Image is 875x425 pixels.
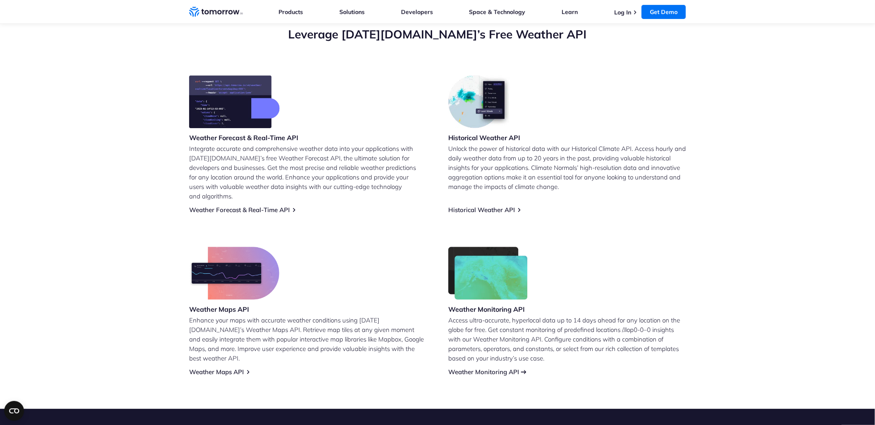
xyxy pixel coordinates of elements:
[189,315,427,363] p: Enhance your maps with accurate weather conditions using [DATE][DOMAIN_NAME]’s Weather Maps API. ...
[448,315,686,363] p: Access ultra-accurate, hyperlocal data up to 14 days ahead for any location on the globe for free...
[189,26,686,42] h2: Leverage [DATE][DOMAIN_NAME]’s Free Weather API
[448,206,515,214] a: Historical Weather API
[189,368,244,376] a: Weather Maps API
[469,8,525,16] a: Space & Technology
[448,133,520,142] h3: Historical Weather API
[189,305,279,314] h3: Weather Maps API
[4,401,24,421] button: Open CMP widget
[279,8,303,16] a: Products
[642,5,686,19] a: Get Demo
[614,9,631,16] a: Log In
[401,8,433,16] a: Developers
[189,133,298,142] h3: Weather Forecast & Real-Time API
[339,8,365,16] a: Solutions
[189,144,427,201] p: Integrate accurate and comprehensive weather data into your applications with [DATE][DOMAIN_NAME]...
[562,8,578,16] a: Learn
[448,305,528,314] h3: Weather Monitoring API
[448,144,686,191] p: Unlock the power of historical data with our Historical Climate API. Access hourly and daily weat...
[189,206,290,214] a: Weather Forecast & Real-Time API
[189,6,243,18] a: Home link
[448,368,519,376] a: Weather Monitoring API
